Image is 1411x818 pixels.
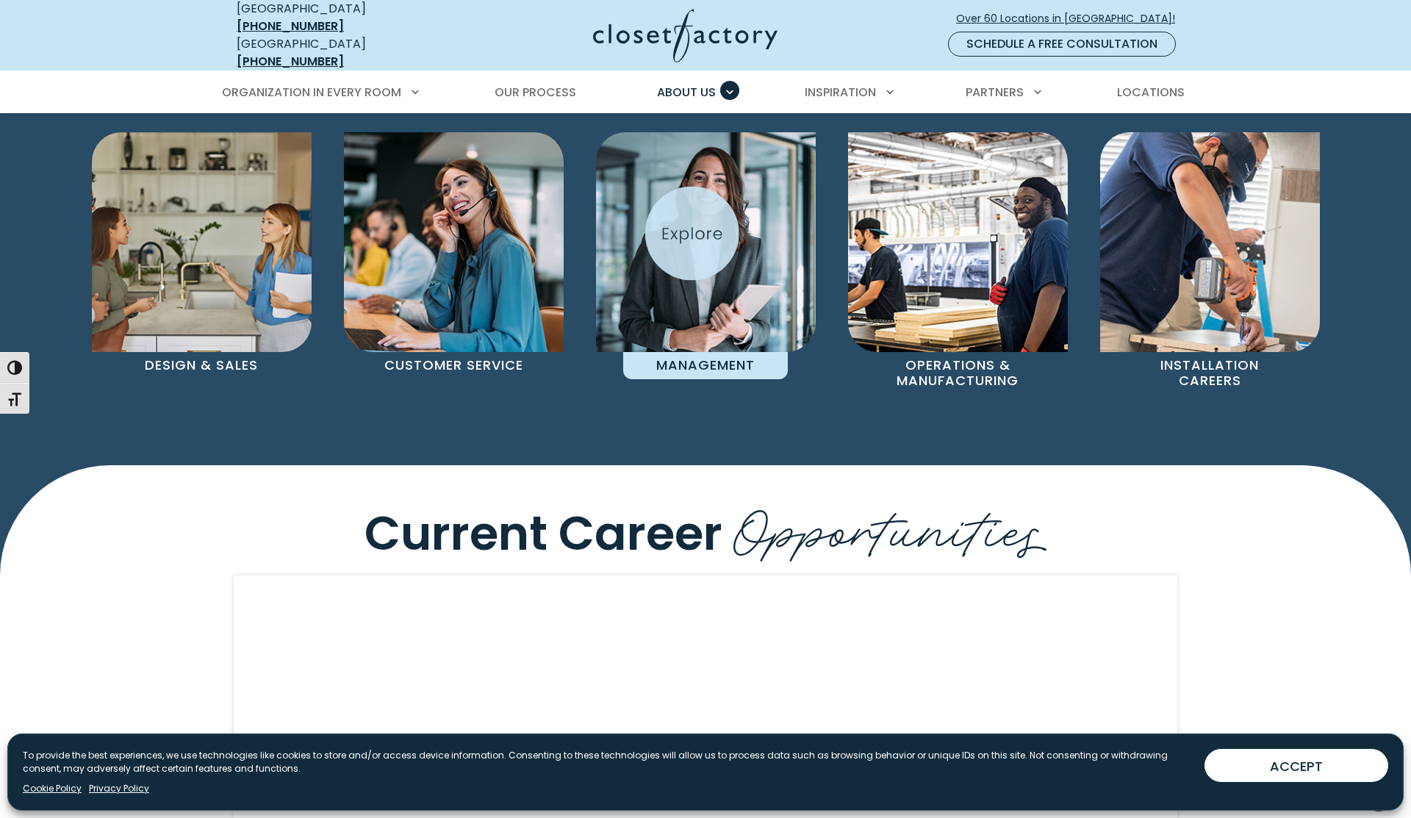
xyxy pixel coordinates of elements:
span: Current Career [365,500,722,567]
p: Management [623,352,788,379]
span: Partners [966,84,1024,101]
a: Cookie Policy [23,782,82,795]
img: Designer at Closet Factory [92,132,312,352]
span: Over 60 Locations in [GEOGRAPHIC_DATA]! [956,11,1187,26]
img: Installation employee at Closet Factory [1100,132,1320,352]
a: Manager at Closet Factory Management [580,132,832,379]
nav: Primary Menu [212,72,1199,113]
img: Customer Service Employee at Closet Factory [344,132,564,352]
p: Design & Sales [119,352,284,379]
img: Manager at Closet Factory [596,132,816,352]
a: Customer Service Employee at Closet Factory Customer Service [328,132,580,379]
span: Our Process [495,84,576,101]
a: Over 60 Locations in [GEOGRAPHIC_DATA]! [955,6,1188,32]
span: Locations [1117,84,1185,101]
p: Installation Careers [1127,352,1292,394]
span: Inspiration [805,84,876,101]
p: Operations & Manufacturing [875,352,1040,394]
p: To provide the best experiences, we use technologies like cookies to store and/or access device i... [23,749,1193,775]
a: Schedule a Free Consultation [948,32,1176,57]
div: [GEOGRAPHIC_DATA] [237,35,450,71]
a: Installation employee at Closet Factory Installation Careers [1084,132,1336,394]
span: About Us [657,84,716,101]
a: [PHONE_NUMBER] [237,18,344,35]
a: Privacy Policy [89,782,149,795]
a: Manufacturer at Closet Factory Operations & Manufacturing [832,132,1084,394]
span: Organization in Every Room [222,84,401,101]
img: Closet Factory Logo [593,9,778,62]
a: Designer at Closet Factory Design & Sales [76,132,328,379]
a: [PHONE_NUMBER] [237,53,344,70]
p: Customer Service [371,352,536,379]
img: Manufacturer at Closet Factory [848,132,1068,352]
button: ACCEPT [1204,749,1388,782]
span: Opportunities [733,482,1047,568]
